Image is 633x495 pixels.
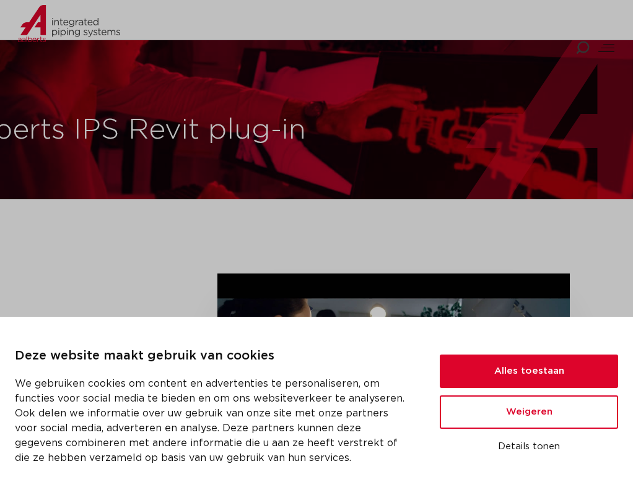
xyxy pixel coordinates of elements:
[15,346,410,366] p: Deze website maakt gebruik van cookies
[440,436,618,457] button: Details tonen
[440,395,618,429] button: Weigeren
[15,376,410,465] p: We gebruiken cookies om content en advertenties te personaliseren, om functies voor social media ...
[440,355,618,388] button: Alles toestaan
